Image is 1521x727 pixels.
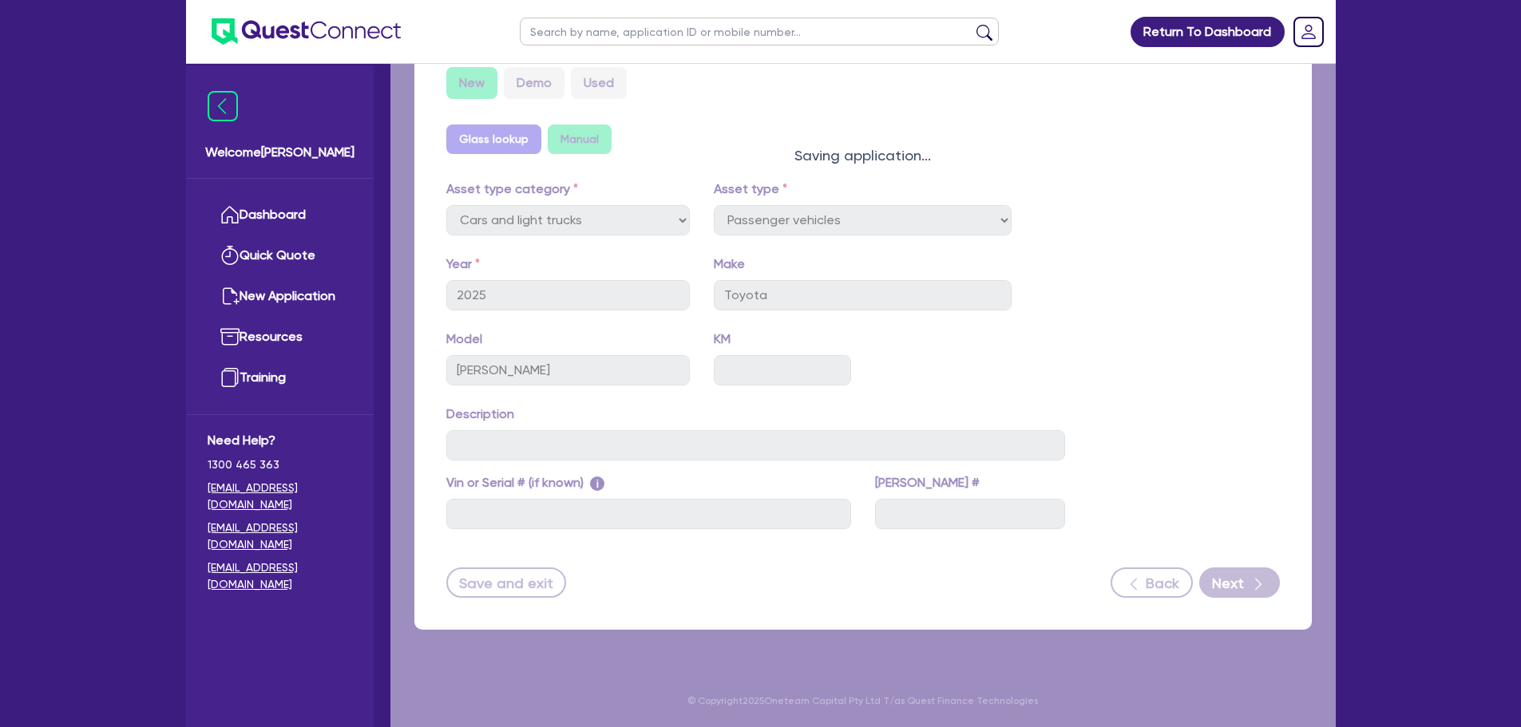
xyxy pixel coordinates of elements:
[208,235,352,276] a: Quick Quote
[208,559,352,593] a: [EMAIL_ADDRESS][DOMAIN_NAME]
[220,368,240,387] img: training
[220,286,240,306] img: new-application
[1131,17,1285,47] a: Return To Dashboard
[208,431,352,450] span: Need Help?
[208,91,238,121] img: icon-menu-close
[1288,11,1329,53] a: Dropdown toggle
[208,195,352,235] a: Dashboard
[205,143,355,162] span: Welcome [PERSON_NAME]
[208,358,352,398] a: Training
[390,144,1336,166] div: Saving application...
[208,520,352,553] a: [EMAIL_ADDRESS][DOMAIN_NAME]
[212,18,401,45] img: quest-connect-logo-blue
[220,246,240,265] img: quick-quote
[208,480,352,513] a: [EMAIL_ADDRESS][DOMAIN_NAME]
[208,456,352,473] span: 1300 465 363
[520,18,999,45] input: Search by name, application ID or mobile number...
[220,327,240,346] img: resources
[208,317,352,358] a: Resources
[208,276,352,317] a: New Application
